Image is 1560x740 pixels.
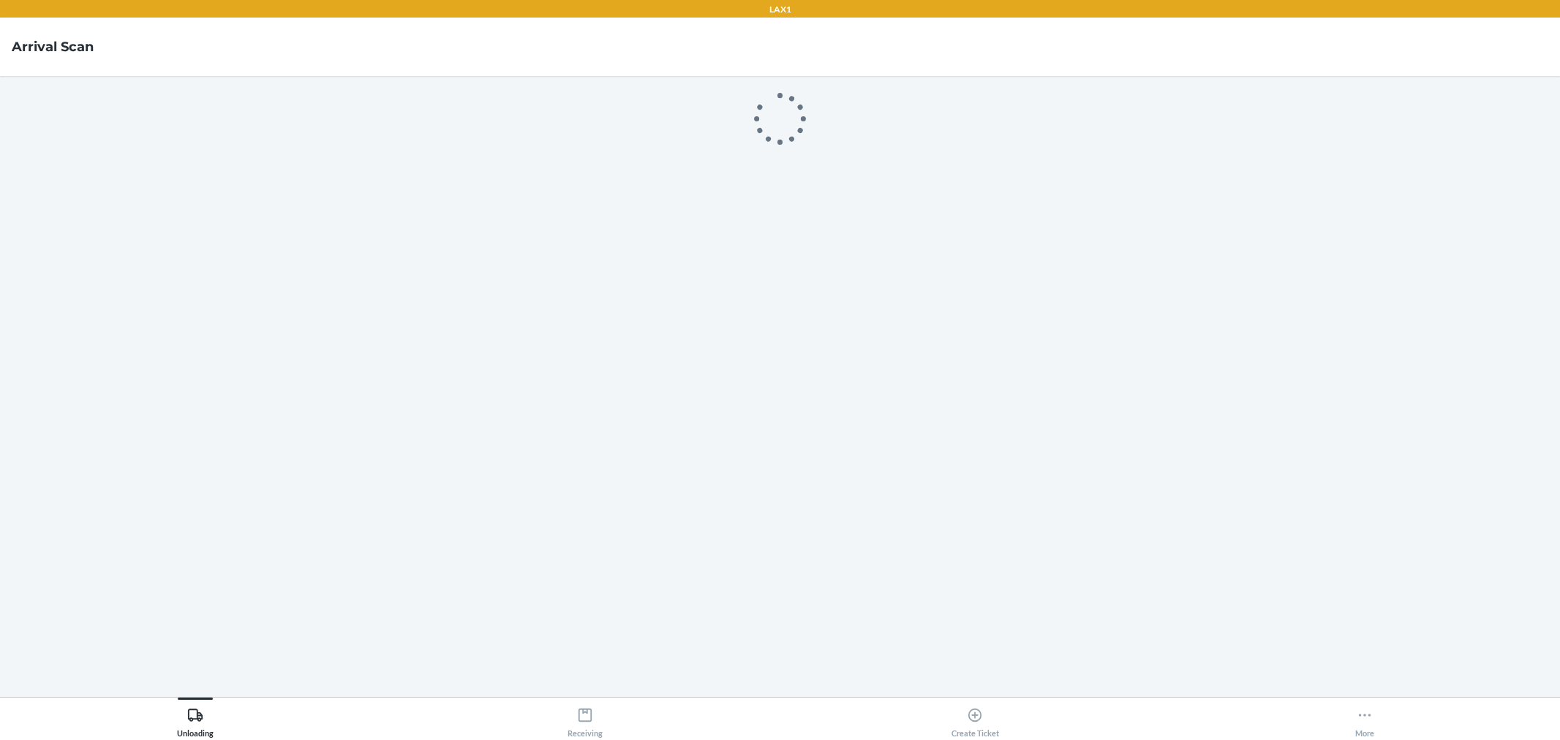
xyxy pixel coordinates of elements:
button: Create Ticket [780,698,1170,738]
button: More [1170,698,1560,738]
div: Receiving [568,701,603,738]
div: Create Ticket [952,701,999,738]
div: Unloading [177,701,214,738]
p: LAX1 [769,3,791,16]
div: More [1355,701,1374,738]
button: Receiving [390,698,780,738]
h4: Arrival Scan [12,37,94,56]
